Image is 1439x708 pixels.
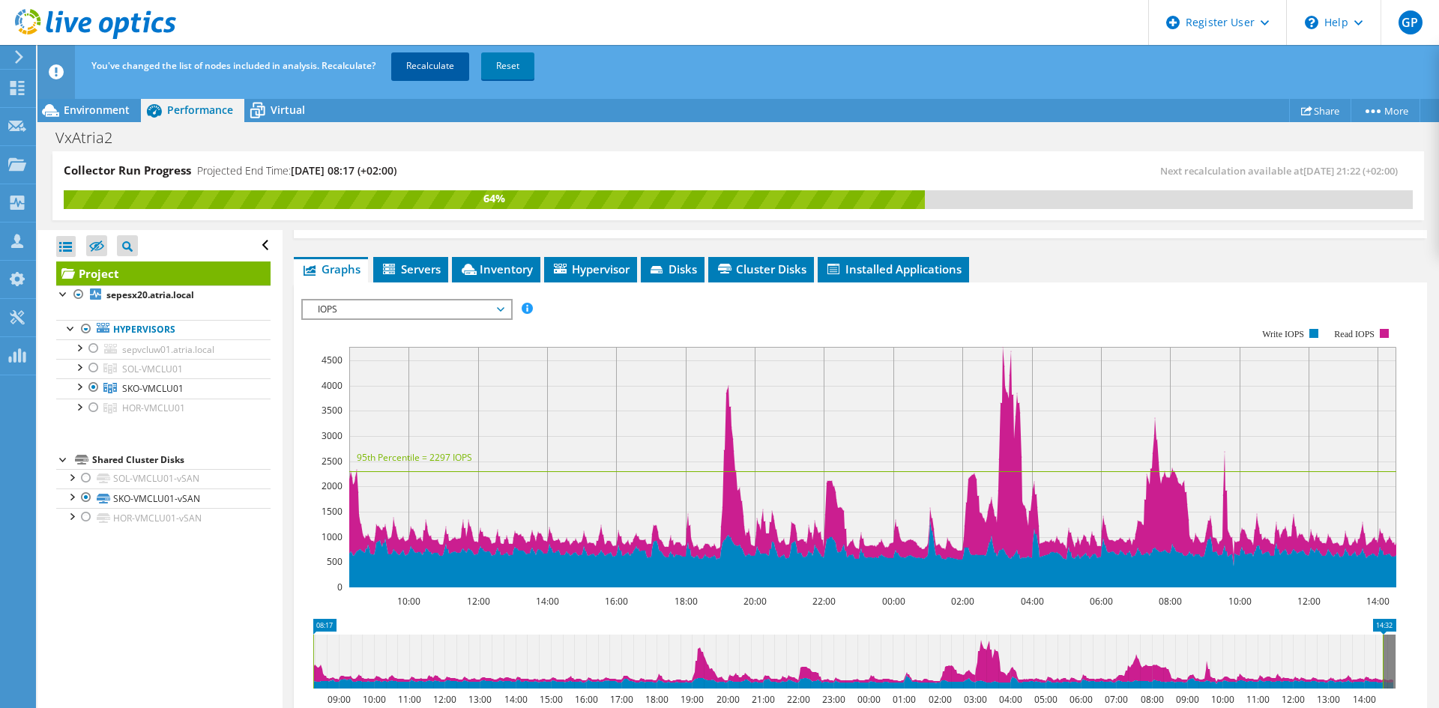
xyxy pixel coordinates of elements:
[1034,693,1058,706] text: 05:00
[328,693,351,706] text: 09:00
[398,693,421,706] text: 11:00
[271,103,305,117] span: Virtual
[1090,595,1113,608] text: 06:00
[1228,595,1252,608] text: 10:00
[56,285,271,305] a: sepesx20.atria.local
[322,379,343,392] text: 4000
[929,693,952,706] text: 02:00
[1399,10,1423,34] span: GP
[716,261,806,276] span: Cluster Disks
[301,261,360,276] span: Graphs
[322,530,343,543] text: 1000
[1211,693,1234,706] text: 10:00
[467,595,490,608] text: 12:00
[787,693,810,706] text: 22:00
[1246,693,1270,706] text: 11:00
[56,359,271,378] a: SOL-VMCLU01
[964,693,987,706] text: 03:00
[291,163,396,178] span: [DATE] 08:17 (+02:00)
[675,595,698,608] text: 18:00
[468,693,492,706] text: 13:00
[381,261,441,276] span: Servers
[56,378,271,398] a: SKO-VMCLU01
[1070,693,1093,706] text: 06:00
[122,343,214,356] span: sepvcluw01.atria.local
[1335,329,1375,339] text: Read IOPS
[363,693,386,706] text: 10:00
[575,693,598,706] text: 16:00
[337,581,343,593] text: 0
[1305,16,1318,29] svg: \n
[1366,595,1390,608] text: 14:00
[999,693,1022,706] text: 04:00
[322,479,343,492] text: 2000
[92,451,271,469] div: Shared Cluster Disks
[1105,693,1128,706] text: 07:00
[743,595,767,608] text: 20:00
[167,103,233,117] span: Performance
[1353,693,1376,706] text: 14:00
[322,354,343,366] text: 4500
[106,288,194,301] b: sepesx20.atria.local
[459,261,533,276] span: Inventory
[397,595,420,608] text: 10:00
[56,399,271,418] a: HOR-VMCLU01
[1021,595,1044,608] text: 04:00
[540,693,563,706] text: 15:00
[91,59,375,72] span: You've changed the list of nodes included in analysis. Recalculate?
[56,261,271,285] a: Project
[49,130,136,146] h1: VxAtria2
[1262,329,1304,339] text: Write IOPS
[1289,99,1351,122] a: Share
[1282,693,1305,706] text: 12:00
[752,693,775,706] text: 21:00
[1303,164,1398,178] span: [DATE] 21:22 (+02:00)
[717,693,740,706] text: 20:00
[391,52,469,79] a: Recalculate
[645,693,669,706] text: 18:00
[610,693,633,706] text: 17:00
[122,402,185,414] span: HOR-VMCLU01
[56,508,271,527] a: HOR-VMCLU01-vSAN
[822,693,845,706] text: 23:00
[1141,693,1164,706] text: 08:00
[951,595,974,608] text: 02:00
[648,261,697,276] span: Disks
[1297,595,1321,608] text: 12:00
[1176,693,1199,706] text: 09:00
[433,693,456,706] text: 12:00
[322,404,343,417] text: 3500
[56,339,271,359] a: sepvcluw01.atria.local
[310,300,503,318] span: IOPS
[122,382,184,395] span: SKO-VMCLU01
[882,595,905,608] text: 00:00
[825,261,962,276] span: Installed Applications
[552,261,630,276] span: Hypervisor
[893,693,916,706] text: 01:00
[197,163,396,179] h4: Projected End Time:
[1160,164,1405,178] span: Next recalculation available at
[681,693,704,706] text: 19:00
[327,555,343,568] text: 500
[1159,595,1182,608] text: 08:00
[857,693,881,706] text: 00:00
[122,363,183,375] span: SOL-VMCLU01
[322,505,343,518] text: 1500
[56,469,271,488] a: SOL-VMCLU01-vSAN
[812,595,836,608] text: 22:00
[1351,99,1420,122] a: More
[504,693,528,706] text: 14:00
[357,451,472,464] text: 95th Percentile = 2297 IOPS
[536,595,559,608] text: 14:00
[56,320,271,339] a: Hypervisors
[322,455,343,468] text: 2500
[64,103,130,117] span: Environment
[64,190,925,207] div: 64%
[605,595,628,608] text: 16:00
[56,488,271,508] a: SKO-VMCLU01-vSAN
[322,429,343,442] text: 3000
[1317,693,1340,706] text: 13:00
[481,52,534,79] a: Reset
